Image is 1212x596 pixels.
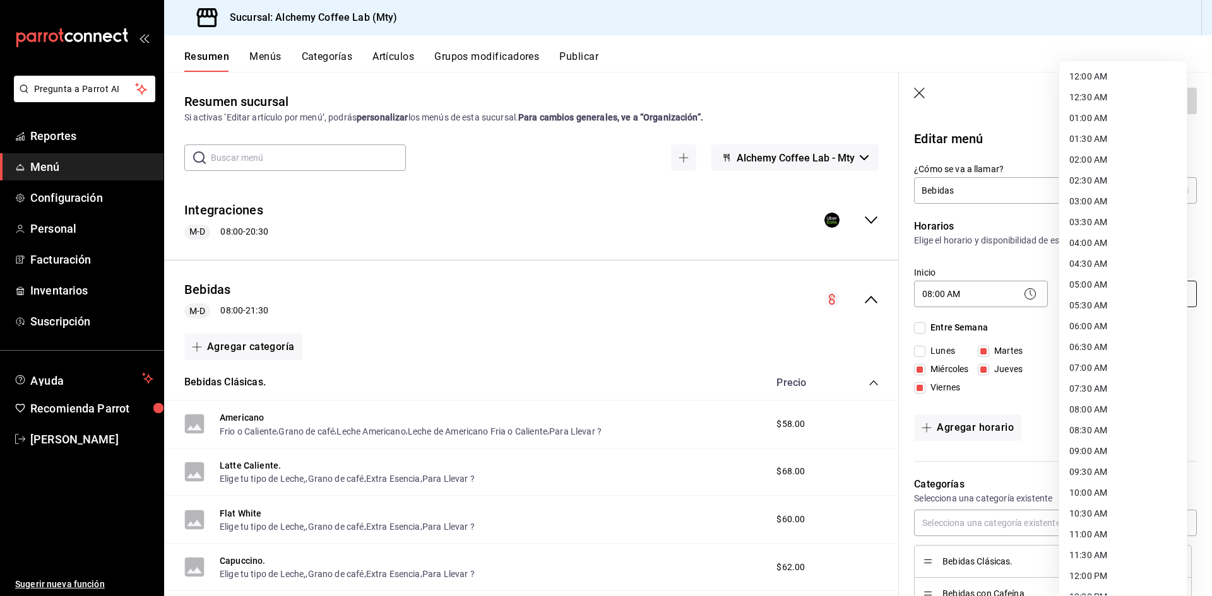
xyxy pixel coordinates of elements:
[1059,420,1187,441] li: 08:30 AM
[1059,170,1187,191] li: 02:30 AM
[1059,441,1187,462] li: 09:00 AM
[1059,524,1187,545] li: 11:00 AM
[1059,399,1187,420] li: 08:00 AM
[1059,129,1187,149] li: 01:30 AM
[1059,274,1187,295] li: 05:00 AM
[1059,233,1187,254] li: 04:00 AM
[1059,66,1187,87] li: 12:00 AM
[1059,503,1187,524] li: 10:30 AM
[1059,108,1187,129] li: 01:00 AM
[1059,212,1187,233] li: 03:30 AM
[1059,482,1187,503] li: 10:00 AM
[1059,545,1187,566] li: 11:30 AM
[1059,295,1187,316] li: 05:30 AM
[1059,462,1187,482] li: 09:30 AM
[1059,337,1187,358] li: 06:30 AM
[1059,358,1187,378] li: 07:00 AM
[1059,316,1187,337] li: 06:00 AM
[1059,87,1187,108] li: 12:30 AM
[1059,566,1187,587] li: 12:00 PM
[1059,149,1187,170] li: 02:00 AM
[1059,191,1187,212] li: 03:00 AM
[1059,254,1187,274] li: 04:30 AM
[1059,378,1187,399] li: 07:30 AM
